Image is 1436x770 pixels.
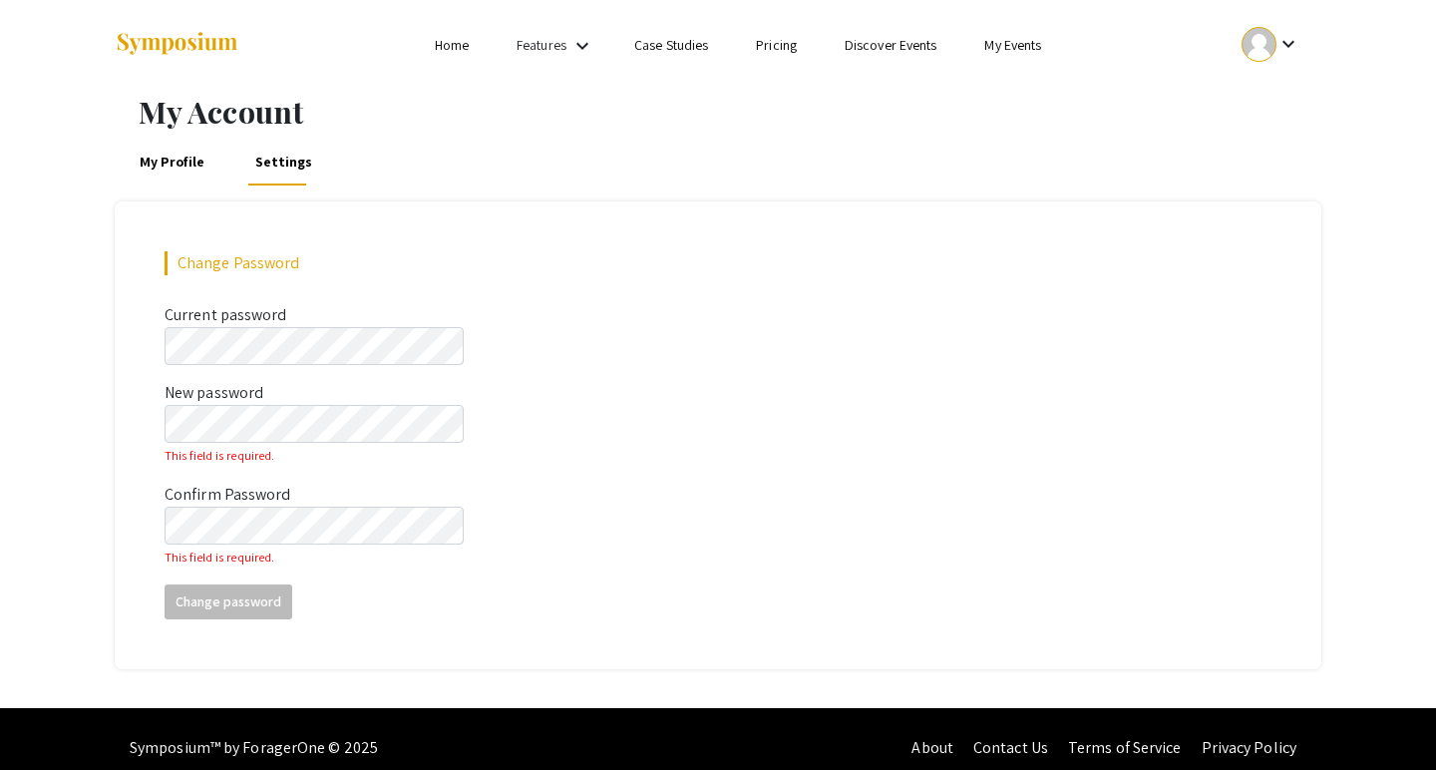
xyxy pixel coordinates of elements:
iframe: Chat [15,680,85,755]
label: Current password [165,303,287,327]
button: Change password [165,584,292,619]
a: Terms of Service [1068,737,1182,758]
a: Discover Events [845,36,937,54]
a: Features [517,36,566,54]
a: Pricing [756,36,797,54]
a: Privacy Policy [1202,737,1296,758]
a: My Events [984,36,1041,54]
mat-icon: Expand account dropdown [1276,32,1300,56]
div: Change Password [165,251,1271,275]
a: About [911,737,953,758]
small: This field is required. [165,549,274,566]
a: Settings [251,138,316,186]
label: Confirm Password [165,483,291,507]
img: Symposium by ForagerOne [115,31,239,58]
h1: My Account [139,94,1321,130]
mat-icon: Expand Features list [570,34,594,58]
a: My Profile [137,138,208,186]
label: New password [165,381,263,405]
a: Case Studies [634,36,708,54]
small: This field is required. [165,447,274,464]
a: Home [435,36,469,54]
a: Contact Us [973,737,1048,758]
button: Expand account dropdown [1221,22,1321,67]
